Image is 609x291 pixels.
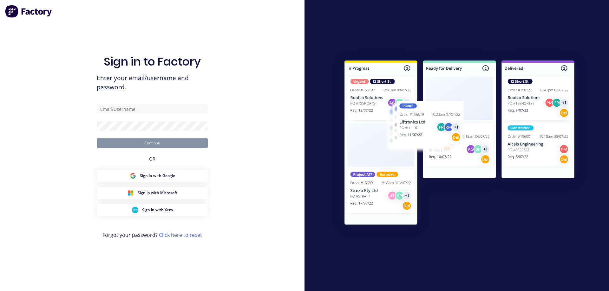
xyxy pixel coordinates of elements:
[331,48,588,240] img: Sign in
[97,138,208,148] button: Continue
[97,104,208,114] input: Email/Username
[132,207,138,213] img: Xero Sign in
[97,73,208,92] span: Enter your email/username and password.
[149,148,155,170] div: OR
[142,207,173,213] span: Sign in with Xero
[128,190,134,196] img: Microsoft Sign in
[5,5,53,18] img: Factory
[140,173,175,179] span: Sign in with Google
[97,187,208,199] button: Microsoft Sign inSign in with Microsoft
[102,231,202,239] span: Forgot your password?
[130,173,136,179] img: Google Sign in
[97,170,208,182] button: Google Sign inSign in with Google
[97,204,208,216] button: Xero Sign inSign in with Xero
[159,231,202,238] a: Click here to reset
[104,55,201,68] h1: Sign in to Factory
[138,190,177,196] span: Sign in with Microsoft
